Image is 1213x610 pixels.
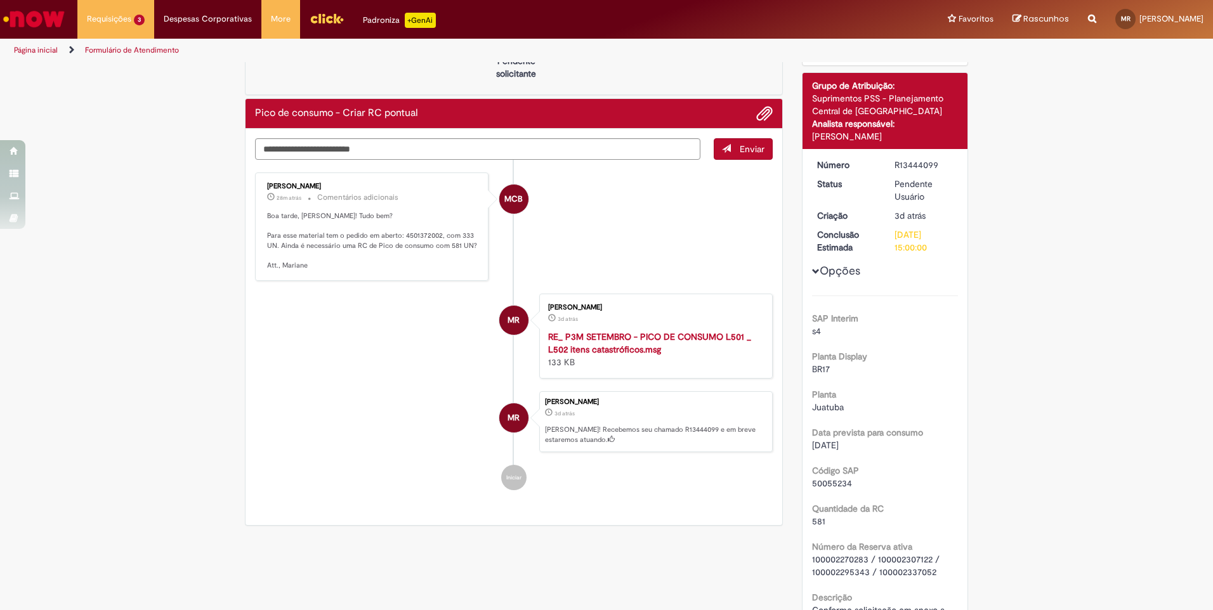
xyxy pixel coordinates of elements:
[267,211,478,271] p: Boa tarde, [PERSON_NAME]! Tudo bem? Para esse material tem o pedido em aberto: 4501372002, com 33...
[1,6,67,32] img: ServiceNow
[508,305,520,335] span: MR
[812,313,858,324] b: SAP Interim
[812,351,867,362] b: Planta Display
[808,209,886,222] dt: Criação
[545,398,766,406] div: [PERSON_NAME]
[756,105,773,122] button: Adicionar anexos
[1023,13,1069,25] span: Rascunhos
[812,117,959,130] div: Analista responsável:
[808,228,886,254] dt: Conclusão Estimada
[895,209,954,222] div: 25/08/2025 12:42:24
[87,13,131,25] span: Requisições
[714,138,773,160] button: Enviar
[812,516,825,527] span: 581
[812,427,923,438] b: Data prevista para consumo
[508,403,520,433] span: MR
[959,13,993,25] span: Favoritos
[812,477,852,489] span: 50055234
[812,439,839,451] span: [DATE]
[255,391,773,452] li: Mara Cristina Rodrigues
[548,330,759,368] div: 133 KB
[895,159,954,171] div: R13444099
[558,315,578,323] time: 25/08/2025 12:42:19
[255,108,418,119] h2: Pico de consumo - Criar RC pontual Histórico de tíquete
[317,192,398,203] small: Comentários adicionais
[895,178,954,203] div: Pendente Usuário
[812,79,959,92] div: Grupo de Atribuição:
[812,401,844,413] span: Juatuba
[812,389,836,400] b: Planta
[895,210,926,221] time: 25/08/2025 12:42:24
[812,503,884,514] b: Quantidade da RC
[554,410,575,417] time: 25/08/2025 12:42:24
[740,143,764,155] span: Enviar
[812,541,912,552] b: Número da Reserva ativa
[134,15,145,25] span: 3
[499,403,528,432] div: Mara Cristina Rodrigues
[499,185,528,214] div: Mariane Cega Bianchessi
[554,410,575,417] span: 3d atrás
[558,315,578,323] span: 3d atrás
[255,160,773,503] ul: Histórico de tíquete
[1139,13,1203,24] span: [PERSON_NAME]
[812,465,859,476] b: Código SAP
[363,13,436,28] div: Padroniza
[14,45,58,55] a: Página inicial
[812,92,959,117] div: Suprimentos PSS - Planejamento Central de [GEOGRAPHIC_DATA]
[1121,15,1131,23] span: MR
[812,325,821,337] span: s4
[267,183,478,190] div: [PERSON_NAME]
[548,304,759,311] div: [PERSON_NAME]
[812,363,830,375] span: BR17
[808,178,886,190] dt: Status
[277,194,301,202] time: 27/08/2025 14:33:11
[271,13,291,25] span: More
[164,13,252,25] span: Despesas Corporativas
[1013,13,1069,25] a: Rascunhos
[812,592,852,603] b: Descrição
[812,130,959,143] div: [PERSON_NAME]
[499,306,528,335] div: Mara Cristina Rodrigues
[277,194,301,202] span: 28m atrás
[85,45,179,55] a: Formulário de Atendimento
[310,9,344,28] img: click_logo_yellow_360x200.png
[548,331,751,355] a: RE_ P3M SETEMBRO - PICO DE CONSUMO L501 _ L502 itens catastróficos.msg
[545,425,766,445] p: [PERSON_NAME]! Recebemos seu chamado R13444099 e em breve estaremos atuando.
[812,554,942,578] span: 100002270283 / 100002307122 / 100002295343 / 100002337052
[895,228,954,254] div: [DATE] 15:00:00
[504,184,523,214] span: MCB
[808,159,886,171] dt: Número
[255,138,700,160] textarea: Digite sua mensagem aqui...
[405,13,436,28] p: +GenAi
[485,55,547,80] p: Pendente solicitante
[895,210,926,221] span: 3d atrás
[10,39,799,62] ul: Trilhas de página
